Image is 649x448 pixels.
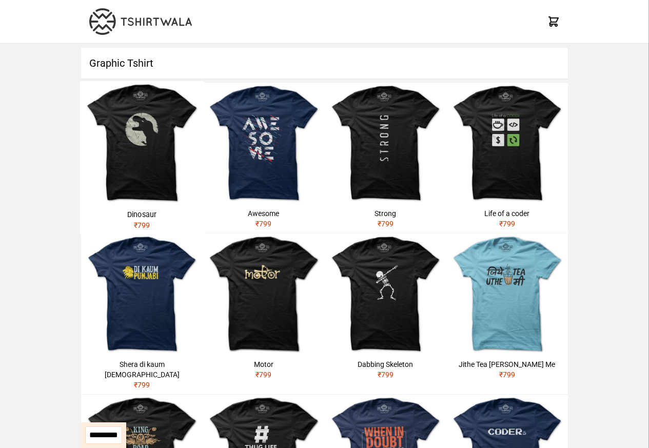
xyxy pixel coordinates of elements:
[80,81,204,205] img: dinosaur.jpg
[329,359,442,369] div: Dabbing Skeleton
[134,221,150,229] span: ₹ 799
[325,83,446,233] a: Strong₹799
[446,83,568,233] a: Life of a coder₹799
[329,208,442,219] div: Strong
[378,220,394,228] span: ₹ 799
[255,371,271,379] span: ₹ 799
[84,209,200,220] div: Dinosaur
[85,359,199,380] div: Shera di kaum [DEMOGRAPHIC_DATA]
[325,83,446,204] img: strong.jpg
[325,233,446,384] a: Dabbing Skeleton₹799
[203,83,324,204] img: awesome.jpg
[207,208,320,219] div: Awesome
[80,81,204,235] a: Dinosaur₹799
[450,359,564,369] div: Jithe Tea [PERSON_NAME] Me
[325,233,446,355] img: skeleton-dabbing.jpg
[450,208,564,219] div: Life of a coder
[203,233,324,384] a: Motor₹799
[203,233,324,355] img: motor.jpg
[203,83,324,233] a: Awesome₹799
[81,48,568,79] h1: Graphic Tshirt
[499,220,515,228] span: ₹ 799
[446,233,568,355] img: jithe-tea-uthe-me.jpg
[89,8,192,35] img: TW-LOGO-400-104.png
[81,233,203,394] a: Shera di kaum [DEMOGRAPHIC_DATA]₹799
[378,371,394,379] span: ₹ 799
[446,83,568,204] img: life-of-a-coder.jpg
[446,233,568,384] a: Jithe Tea [PERSON_NAME] Me₹799
[255,220,271,228] span: ₹ 799
[207,359,320,369] div: Motor
[134,381,150,389] span: ₹ 799
[81,233,203,355] img: shera-di-kaum-punjabi-1.jpg
[499,371,515,379] span: ₹ 799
